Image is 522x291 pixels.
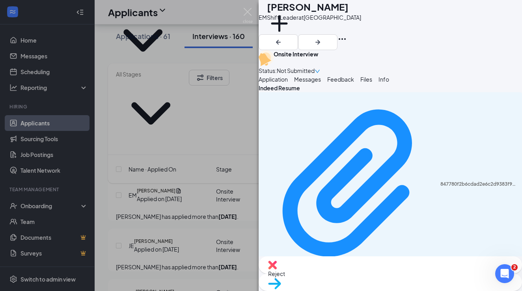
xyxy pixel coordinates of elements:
svg: ArrowRight [313,37,323,47]
svg: Ellipses [337,34,347,44]
button: PlusAdd a tag [267,11,292,45]
span: Messages [294,76,321,83]
button: ArrowLeftNew [259,34,298,50]
svg: Plus [267,11,292,36]
span: Application [259,76,288,83]
svg: ArrowLeftNew [274,37,283,47]
span: 2 [511,264,518,270]
div: Indeed Resume [259,84,522,92]
span: Info [378,76,389,83]
span: Files [360,76,372,83]
span: Not Submitted [277,66,315,75]
span: down [315,69,320,74]
div: 847780f2b6cdad2e6c2d9383f9ea8e79.pdf [440,181,517,187]
button: ArrowRight [298,34,337,50]
svg: Paperclip [263,96,440,273]
span: Reject [268,269,513,278]
div: EM [259,13,267,22]
iframe: Intercom live chat [495,264,514,283]
span: Feedback [327,76,354,83]
a: Paperclip847780f2b6cdad2e6c2d9383f9ea8e79.pdf [263,96,517,280]
div: Shift Leader at [GEOGRAPHIC_DATA] [267,13,361,21]
b: Onsite Interview [274,50,318,58]
div: Status : [259,66,277,75]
